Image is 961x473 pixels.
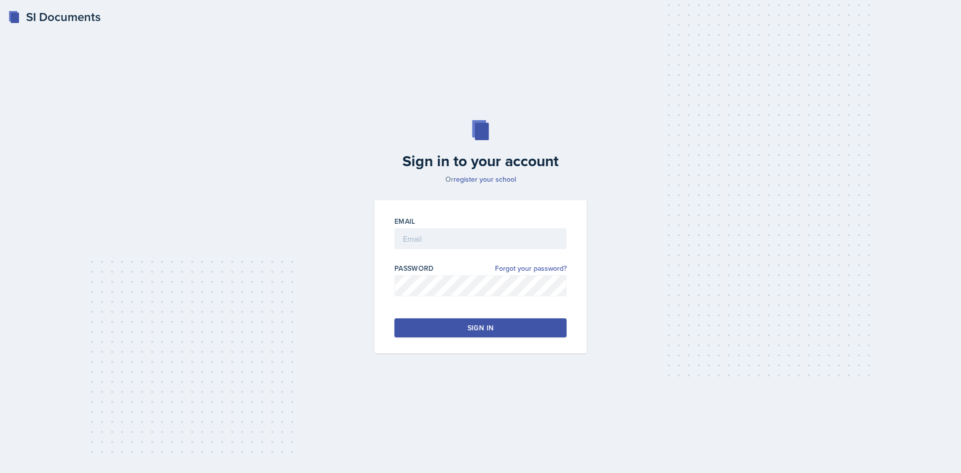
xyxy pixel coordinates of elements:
label: Email [394,216,415,226]
label: Password [394,263,434,273]
a: SI Documents [8,8,101,26]
h2: Sign in to your account [368,152,593,170]
button: Sign in [394,318,567,337]
div: Sign in [467,323,494,333]
a: register your school [453,174,516,184]
input: Email [394,228,567,249]
p: Or [368,174,593,184]
a: Forgot your password? [495,263,567,274]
